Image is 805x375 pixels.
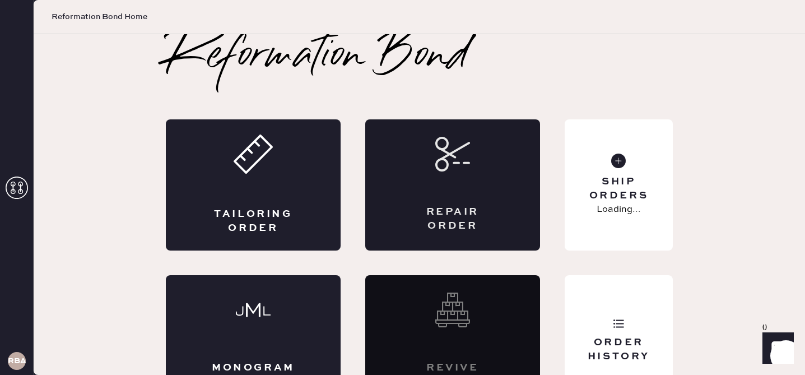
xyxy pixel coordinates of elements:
div: Ship Orders [574,175,664,203]
h2: Reformation Bond [166,34,471,79]
div: Tailoring Order [211,207,296,235]
h3: RBA [8,357,26,365]
div: Repair Order [410,205,495,233]
div: Order History [574,336,664,364]
p: Loading... [597,203,641,216]
iframe: Front Chat [752,325,800,373]
span: Reformation Bond Home [52,11,147,22]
